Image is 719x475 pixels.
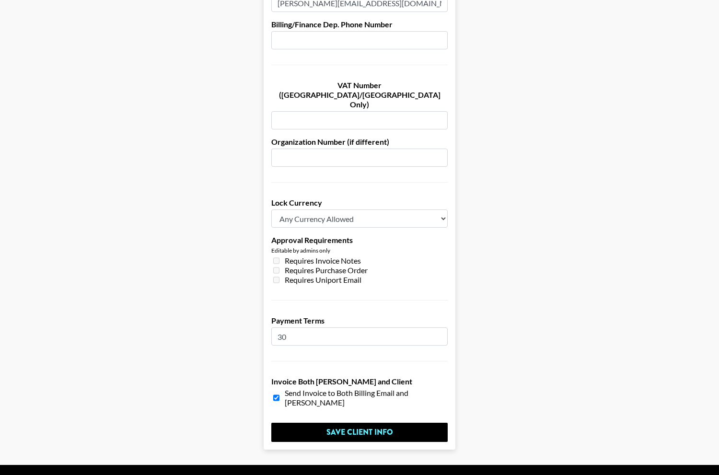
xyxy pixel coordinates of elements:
[271,316,448,325] label: Payment Terms
[271,198,448,208] label: Lock Currency
[285,266,368,275] span: Requires Purchase Order
[285,388,448,407] span: Send Invoice to Both Billing Email and [PERSON_NAME]
[271,81,448,109] label: VAT Number ([GEOGRAPHIC_DATA]/[GEOGRAPHIC_DATA] Only)
[271,235,448,245] label: Approval Requirements
[285,256,361,266] span: Requires Invoice Notes
[271,137,448,147] label: Organization Number (if different)
[285,275,361,285] span: Requires Uniport Email
[271,247,448,254] div: Editable by admins only
[271,423,448,442] input: Save Client Info
[271,377,448,386] label: Invoice Both [PERSON_NAME] and Client
[271,20,448,29] label: Billing/Finance Dep. Phone Number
